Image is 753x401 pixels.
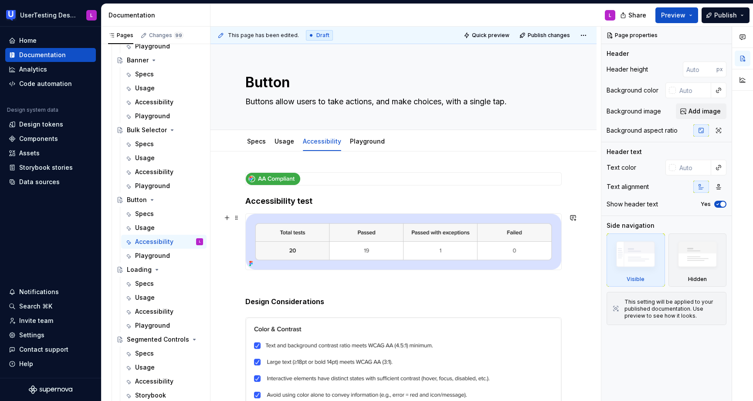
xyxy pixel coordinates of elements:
[228,32,299,39] span: This page has been edited.
[121,291,207,305] a: Usage
[5,62,96,76] a: Analytics
[121,346,207,360] a: Specs
[244,72,560,93] textarea: Button
[19,163,73,172] div: Storybook stories
[628,11,646,20] span: Share
[127,265,152,274] div: Loading
[346,132,388,150] div: Playground
[668,233,727,287] div: Hidden
[5,299,96,313] button: Search ⌘K
[5,161,96,175] a: Storybook stories
[149,32,183,39] div: Changes
[109,11,207,20] div: Documentation
[121,305,207,319] a: Accessibility
[19,288,59,296] div: Notifications
[5,48,96,62] a: Documentation
[113,123,207,137] a: Bulk Selector
[19,360,33,368] div: Help
[5,285,96,299] button: Notifications
[135,237,173,246] div: Accessibility
[19,79,72,88] div: Code automation
[127,126,167,134] div: Bulk Selector
[688,276,707,283] div: Hidden
[19,345,68,354] div: Contact support
[247,137,266,145] a: Specs
[121,249,207,263] a: Playground
[121,109,207,123] a: Playground
[350,137,385,145] a: Playground
[624,298,721,319] div: This setting will be applied to your published documentation. Use preview to see how it looks.
[19,36,37,45] div: Home
[5,328,96,342] a: Settings
[702,7,750,23] button: Publish
[127,56,149,65] div: Banner
[5,117,96,131] a: Design tokens
[135,209,154,218] div: Specs
[5,357,96,371] button: Help
[29,385,72,394] svg: Supernova Logo
[19,51,66,59] div: Documentation
[113,53,207,67] a: Banner
[19,149,40,158] div: Assets
[20,11,76,20] div: UserTesting Design System
[135,84,155,93] div: Usage
[5,175,96,189] a: Data sources
[244,95,560,109] textarea: Buttons allow users to take actions, and make choices, with a single tap.
[472,32,509,39] span: Quick preview
[135,363,155,372] div: Usage
[121,235,207,249] a: AccessibilityL
[2,6,99,24] button: UserTesting Design SystemL
[135,112,170,120] div: Playground
[607,126,678,135] div: Background aspect ratio
[271,132,298,150] div: Usage
[135,140,154,148] div: Specs
[121,95,207,109] a: Accessibility
[121,39,207,53] a: Playground
[528,32,570,39] span: Publish changes
[199,237,200,246] div: L
[121,137,207,151] a: Specs
[19,316,53,325] div: Invite team
[19,302,52,311] div: Search ⌘K
[676,103,726,119] button: Add image
[607,107,661,116] div: Background image
[303,137,341,145] a: Accessibility
[627,276,644,283] div: Visible
[5,77,96,91] a: Code automation
[275,137,294,145] a: Usage
[19,120,63,129] div: Design tokens
[108,32,133,39] div: Pages
[135,321,170,330] div: Playground
[135,293,155,302] div: Usage
[607,200,658,209] div: Show header text
[607,233,665,287] div: Visible
[5,34,96,48] a: Home
[607,163,636,172] div: Text color
[609,12,611,19] div: L
[244,132,269,150] div: Specs
[135,42,170,51] div: Playground
[135,168,173,176] div: Accessibility
[7,106,58,113] div: Design system data
[135,182,170,190] div: Playground
[121,165,207,179] a: Accessibility
[5,146,96,160] a: Assets
[683,62,716,77] input: Auto
[135,98,173,106] div: Accessibility
[121,151,207,165] a: Usage
[607,86,658,95] div: Background color
[121,360,207,374] a: Usage
[135,391,166,400] div: Storybook
[121,221,207,235] a: Usage
[121,277,207,291] a: Specs
[701,201,711,208] label: Yes
[19,178,60,186] div: Data sources
[135,279,154,288] div: Specs
[121,179,207,193] a: Playground
[113,263,207,277] a: Loading
[714,11,737,20] span: Publish
[246,173,300,185] img: c79a5073-33ef-43f5-b348-2b10d4e25e8e.png
[135,154,155,162] div: Usage
[121,319,207,332] a: Playground
[5,132,96,146] a: Components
